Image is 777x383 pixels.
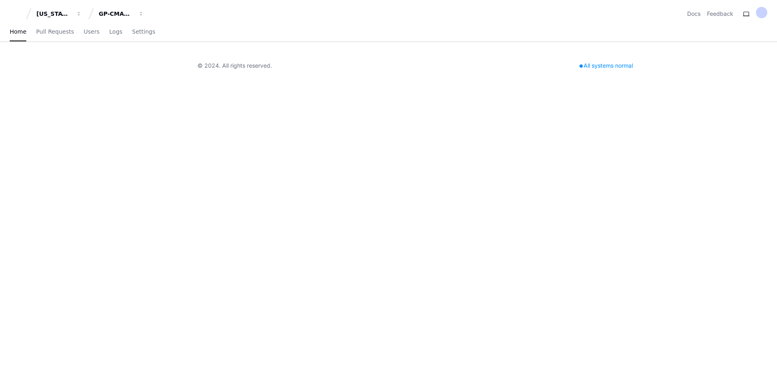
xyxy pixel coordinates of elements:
[84,29,100,34] span: Users
[36,23,74,41] a: Pull Requests
[84,23,100,41] a: Users
[36,29,74,34] span: Pull Requests
[197,62,272,70] div: © 2024. All rights reserved.
[109,29,122,34] span: Logs
[132,29,155,34] span: Settings
[687,10,701,18] a: Docs
[36,10,71,18] div: [US_STATE] Pacific
[96,6,147,21] button: GP-CMAG-MP2
[575,60,638,71] div: All systems normal
[132,23,155,41] a: Settings
[33,6,85,21] button: [US_STATE] Pacific
[10,23,26,41] a: Home
[99,10,134,18] div: GP-CMAG-MP2
[707,10,733,18] button: Feedback
[109,23,122,41] a: Logs
[10,29,26,34] span: Home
